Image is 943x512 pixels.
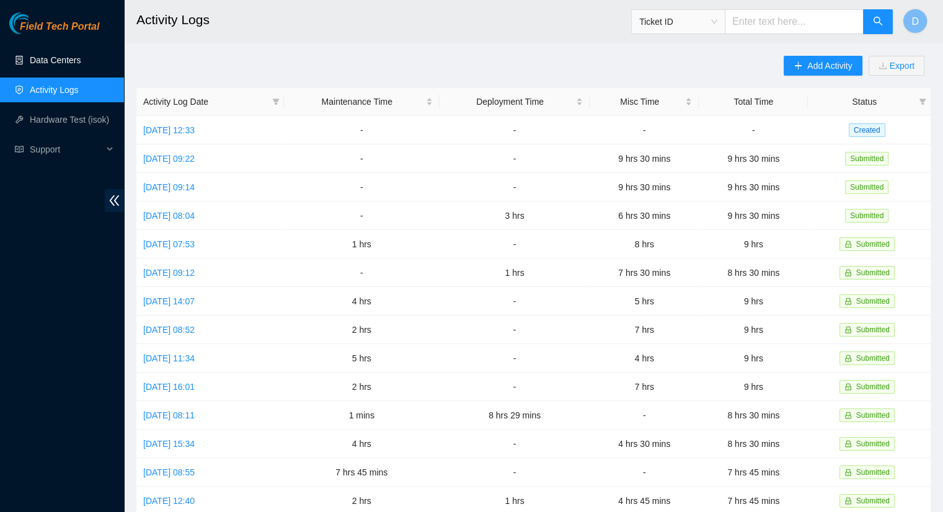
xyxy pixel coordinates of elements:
a: [DATE] 08:04 [143,211,195,221]
td: - [440,316,590,344]
td: - [590,401,699,430]
td: - [440,173,590,201]
td: 6 hrs 30 mins [590,201,699,230]
span: filter [916,92,929,111]
span: lock [844,326,852,333]
span: Support [30,137,103,162]
span: filter [272,98,280,105]
td: - [284,201,440,230]
td: 8 hrs 29 mins [440,401,590,430]
td: 7 hrs [590,373,699,401]
td: 8 hrs 30 mins [699,401,808,430]
span: lock [844,469,852,476]
th: Total Time [699,88,808,116]
span: double-left [105,189,124,212]
span: Field Tech Portal [20,21,99,33]
span: Submitted [856,297,890,306]
td: 3 hrs [440,201,590,230]
span: Ticket ID [639,12,717,31]
button: search [863,9,893,34]
span: lock [844,497,852,505]
td: 2 hrs [284,373,440,401]
td: 9 hrs 30 mins [699,201,808,230]
a: [DATE] 12:33 [143,125,195,135]
td: - [440,458,590,487]
td: 4 hrs [284,430,440,458]
td: 9 hrs 30 mins [590,144,699,173]
button: D [903,9,928,33]
td: - [284,144,440,173]
span: Submitted [845,209,888,223]
a: [DATE] 07:53 [143,239,195,249]
td: 7 hrs 30 mins [590,258,699,287]
td: 4 hrs [590,344,699,373]
span: Submitted [856,354,890,363]
td: 9 hrs 30 mins [590,173,699,201]
td: 8 hrs 30 mins [699,430,808,458]
a: [DATE] 14:07 [143,296,195,306]
td: 9 hrs 30 mins [699,173,808,201]
td: 9 hrs 30 mins [699,144,808,173]
td: - [440,144,590,173]
span: search [873,16,883,28]
a: [DATE] 11:34 [143,353,195,363]
td: 1 mins [284,401,440,430]
span: Submitted [856,382,890,391]
td: 9 hrs [699,230,808,258]
img: Akamai Technologies [9,12,63,34]
td: 9 hrs [699,373,808,401]
a: [DATE] 16:01 [143,382,195,392]
span: Submitted [856,497,890,505]
span: Submitted [845,152,888,166]
td: - [284,116,440,144]
td: 5 hrs [590,287,699,316]
span: Submitted [856,268,890,277]
td: 7 hrs [590,316,699,344]
span: Submitted [856,468,890,477]
td: - [440,287,590,316]
span: lock [844,412,852,419]
a: Activity Logs [30,85,79,95]
td: 5 hrs [284,344,440,373]
td: 8 hrs 30 mins [699,258,808,287]
span: lock [844,269,852,276]
a: [DATE] 09:12 [143,268,195,278]
td: 8 hrs [590,230,699,258]
td: - [284,173,440,201]
td: - [699,116,808,144]
td: - [590,458,699,487]
span: lock [844,440,852,448]
td: - [440,430,590,458]
span: read [15,145,24,154]
td: - [590,116,699,144]
td: - [284,258,440,287]
td: 1 hrs [440,258,590,287]
span: Add Activity [807,59,852,73]
a: Akamai TechnologiesField Tech Portal [9,22,99,38]
input: Enter text here... [725,9,864,34]
td: - [440,373,590,401]
td: 7 hrs 45 mins [699,458,808,487]
span: lock [844,355,852,362]
span: Status [815,95,914,108]
a: [DATE] 15:34 [143,439,195,449]
a: [DATE] 09:14 [143,182,195,192]
td: - [440,116,590,144]
span: Submitted [856,240,890,249]
td: 7 hrs 45 mins [284,458,440,487]
a: Hardware Test (isok) [30,115,109,125]
button: downloadExport [869,56,924,76]
span: lock [844,298,852,305]
a: [DATE] 08:55 [143,467,195,477]
span: Submitted [856,325,890,334]
td: 4 hrs [284,287,440,316]
span: filter [919,98,926,105]
span: lock [844,241,852,248]
span: Submitted [856,439,890,448]
span: Created [849,123,885,137]
td: 2 hrs [284,316,440,344]
a: [DATE] 09:22 [143,154,195,164]
td: 9 hrs [699,316,808,344]
td: 1 hrs [284,230,440,258]
a: [DATE] 08:11 [143,410,195,420]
